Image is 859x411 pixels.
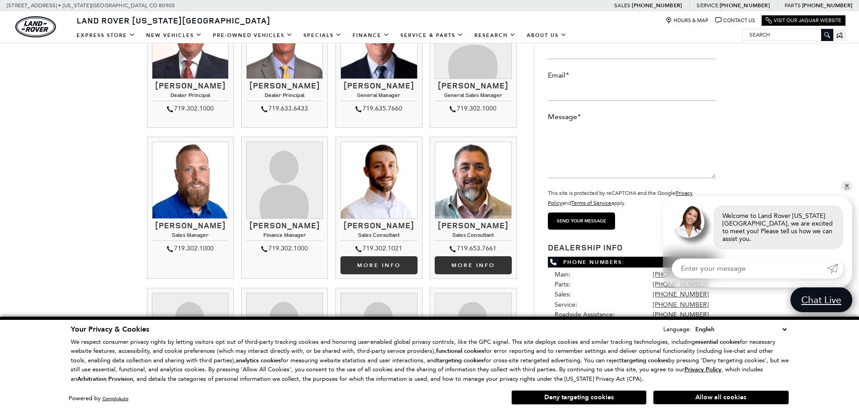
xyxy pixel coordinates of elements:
a: [PHONE_NUMBER] [653,311,709,319]
div: Language: [663,326,691,332]
strong: analytics cookies [236,356,281,365]
select: Language Select [693,324,789,334]
nav: Main Navigation [71,28,572,43]
a: [PHONE_NUMBER] [653,271,709,278]
h4: Sales Consultant [340,232,417,240]
span: Sales: [555,291,571,298]
h3: [PERSON_NAME] [246,81,323,90]
h3: Dealership Info [548,243,716,252]
a: Submit [827,259,843,278]
div: Powered by [69,396,129,402]
h3: [PERSON_NAME] [152,221,229,230]
input: Search [743,29,833,40]
a: Pre-Owned Vehicles [207,28,298,43]
h3: [PERSON_NAME] [152,81,229,90]
div: 719.302.1000 [152,103,229,114]
strong: targeting cookies [621,356,668,365]
small: This site is protected by reCAPTCHA and the Google and apply. [548,190,693,206]
a: Service & Parts [395,28,469,43]
strong: essential cookies [695,338,740,346]
span: Chat Live [797,294,846,306]
span: Main: [555,271,570,278]
a: Land Rover [US_STATE][GEOGRAPHIC_DATA] [71,15,276,26]
a: Hours & Map [666,17,708,24]
p: We respect consumer privacy rights by letting visitors opt out of third-party tracking cookies an... [71,337,789,384]
a: Privacy Policy [684,366,721,373]
h3: [PERSON_NAME] [246,221,323,230]
a: [PHONE_NUMBER] [653,291,709,298]
h4: Dealer Principal [246,92,323,101]
span: Phone Numbers: [548,257,716,268]
span: Service [697,2,718,9]
a: Specials [298,28,347,43]
a: Chat Live [790,287,852,312]
input: Send your message [548,212,615,230]
div: 719.653.7661 [435,243,511,254]
a: land-rover [15,16,56,37]
a: [PHONE_NUMBER] [720,2,770,9]
div: 719.302.1000 [152,243,229,254]
div: 719.302.1000 [246,243,323,254]
a: [PHONE_NUMBER] [632,2,682,9]
h4: Sales Consultant [435,232,511,240]
span: Service: [555,301,577,309]
button: Deny targeting cookies [511,390,647,405]
a: Contact Us [715,17,755,24]
h4: Finance Manager [246,232,323,240]
a: ComplyAuto [102,396,129,402]
a: More info [435,256,511,274]
span: Sales [614,2,630,9]
h3: [PERSON_NAME] [340,81,417,90]
span: Roadside Assistance: [555,311,615,319]
h3: [PERSON_NAME] [435,81,511,90]
h4: General Sales Manager [435,92,511,101]
a: About Us [521,28,572,43]
strong: functional cookies [436,347,484,355]
a: [STREET_ADDRESS] • [US_STATE][GEOGRAPHIC_DATA], CO 80905 [7,2,175,9]
div: 719.302.1021 [340,243,417,254]
a: Terms of Service [571,200,611,206]
strong: targeting cookies [437,356,484,365]
h4: Dealer Principal [152,92,229,101]
a: [PHONE_NUMBER] [653,301,709,309]
span: Parts: [555,281,570,288]
u: Privacy Policy [684,365,721,374]
label: Message [548,112,581,122]
a: [PHONE_NUMBER] [802,2,852,9]
a: [PHONE_NUMBER] [653,281,709,288]
span: Land Rover [US_STATE][GEOGRAPHIC_DATA] [77,15,271,26]
a: Research [469,28,521,43]
strong: Arbitration Provision [77,375,133,383]
img: Agent profile photo [672,205,704,238]
a: EXPRESS STORE [71,28,141,43]
h4: Sales Manager [152,232,229,240]
div: 719.633.6433 [246,103,323,114]
a: Visit Our Jaguar Website [766,17,841,24]
button: Allow all cookies [653,391,789,404]
div: 719.635.7660 [340,103,417,114]
input: Enter your message [672,259,827,278]
a: More Info [340,256,417,274]
span: Your Privacy & Cookies [71,324,149,334]
h4: General Manager [340,92,417,101]
h3: [PERSON_NAME] [435,221,511,230]
img: Land Rover [15,16,56,37]
label: Email [548,70,569,80]
a: New Vehicles [141,28,207,43]
a: Finance [347,28,395,43]
div: 719.302.1000 [435,103,511,114]
h3: [PERSON_NAME] [340,221,417,230]
span: Parts [785,2,801,9]
div: Welcome to Land Rover [US_STATE][GEOGRAPHIC_DATA], we are excited to meet you! Please tell us how... [713,205,843,249]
